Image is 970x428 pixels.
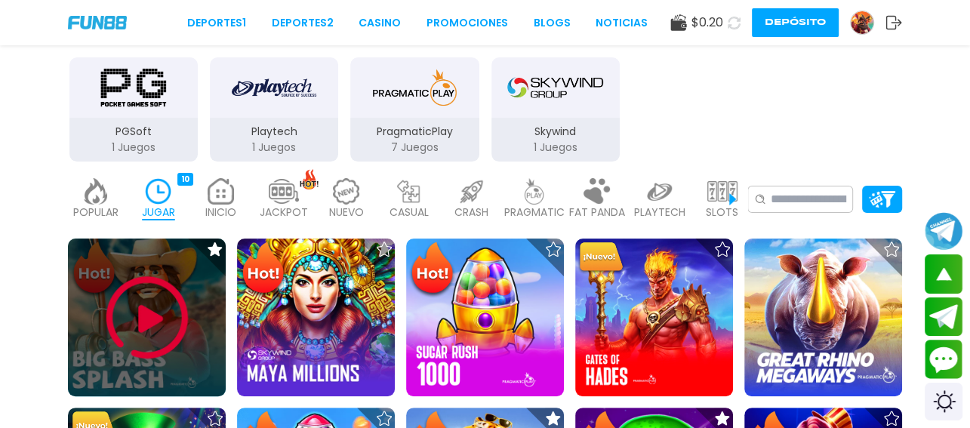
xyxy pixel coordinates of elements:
[691,14,723,32] span: $ 0.20
[390,205,429,220] p: CASUAL
[925,254,962,294] button: scroll up
[210,140,338,155] p: 1 Juegos
[350,124,479,140] p: PragmaticPlay
[204,56,344,163] button: Playtech
[645,178,675,205] img: playtech_light.webp
[63,56,204,163] button: PGSoft
[206,178,236,205] img: home_light.webp
[344,56,485,163] button: PragmaticPlay
[596,15,648,31] a: NOTICIAS
[68,16,127,29] img: Company Logo
[491,140,620,155] p: 1 Juegos
[634,205,685,220] p: PLAYTECH
[707,178,738,205] img: slots_light.webp
[69,124,198,140] p: PGSoft
[187,15,246,31] a: Deportes1
[272,15,334,31] a: Deportes2
[269,178,299,205] img: jackpot_light.webp
[577,240,626,275] img: New
[142,205,175,220] p: JUGAR
[394,178,424,205] img: casual_light.webp
[519,178,550,205] img: pragmatic_light.webp
[359,15,401,31] a: CASINO
[177,173,193,186] div: 10
[86,66,181,109] img: PGSoft
[406,239,564,396] img: Sugar Rush 1000
[350,140,479,155] p: 7 Juegos
[210,124,338,140] p: Playtech
[491,124,620,140] p: Skywind
[237,239,395,396] img: Maya Millions
[851,11,873,34] img: Avatar
[925,383,962,420] div: Switch theme
[744,239,902,396] img: Great Rhino Megaways
[925,211,962,251] button: Join telegram channel
[457,178,487,205] img: crash_light.webp
[575,239,733,396] img: Gates of Hades
[454,205,488,220] p: CRASH
[81,178,111,205] img: popular_light.webp
[752,8,839,37] button: Depósito
[329,205,364,220] p: NUEVO
[485,56,626,163] button: Skywind
[569,205,625,220] p: FAT PANDA
[331,178,362,205] img: new_light.webp
[706,205,738,220] p: SLOTS
[300,169,319,189] img: hot
[925,297,962,337] button: Join telegram
[205,205,236,220] p: INICIO
[533,15,570,31] a: BLOGS
[232,66,316,109] img: Playtech
[582,178,612,205] img: fat_panda_light.webp
[408,240,457,299] img: Hot
[102,273,192,363] img: Play Game
[143,178,174,205] img: recent_active.webp
[426,15,508,31] a: Promociones
[73,205,119,220] p: POPULAR
[239,240,288,299] img: Hot
[507,66,602,109] img: Skywind
[367,66,462,109] img: PragmaticPlay
[925,340,962,379] button: Contact customer service
[850,11,885,35] a: Avatar
[869,191,895,207] img: Platform Filter
[69,140,198,155] p: 1 Juegos
[504,205,565,220] p: PRAGMATIC
[260,205,308,220] p: JACKPOT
